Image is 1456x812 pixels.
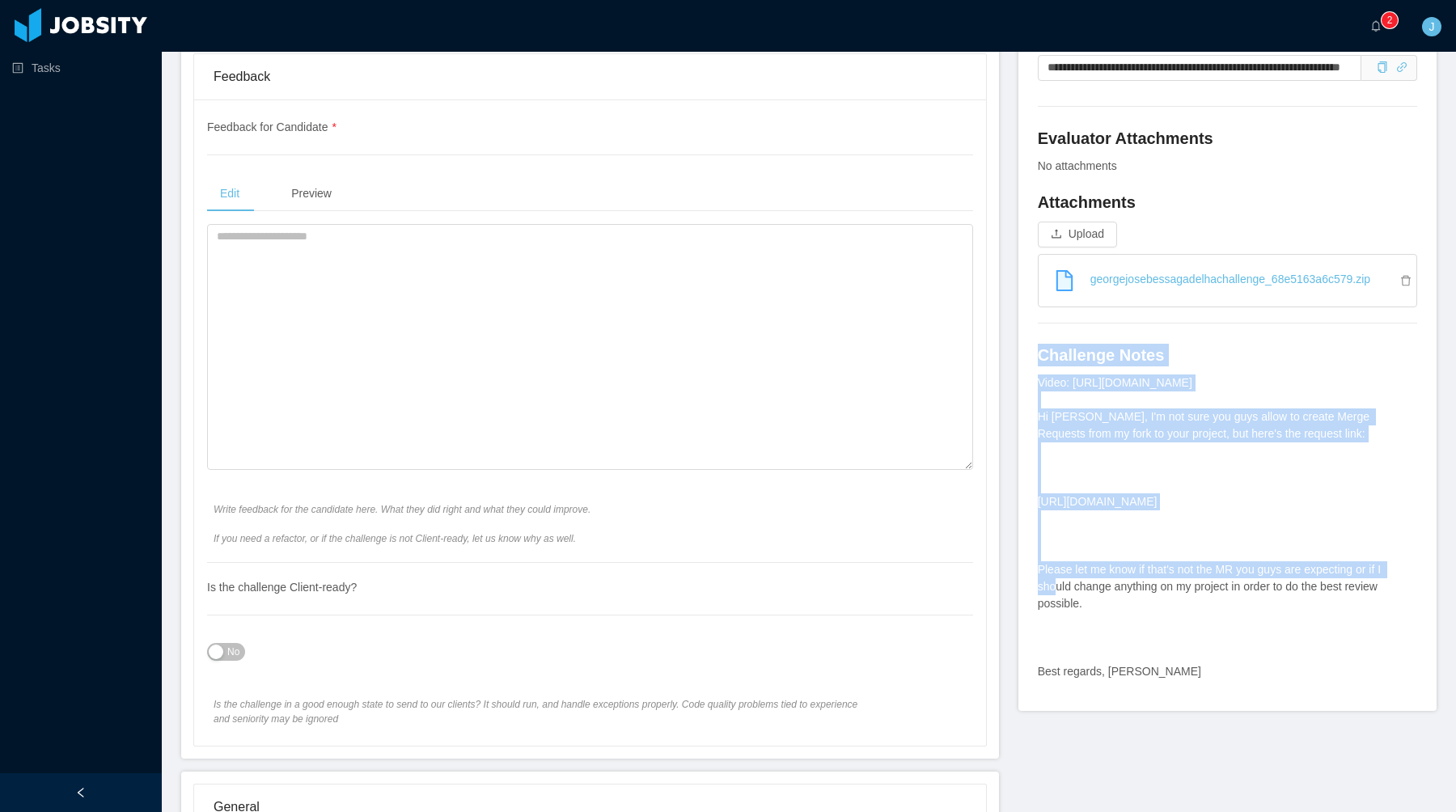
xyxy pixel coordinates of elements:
[1377,61,1388,73] i: icon: copy
[1038,222,1117,247] button: icon: uploadUpload
[278,176,345,212] div: Preview
[214,697,870,726] span: Is the challenge in a good enough state to send to our clients? It should run, and handle excepti...
[1045,261,1084,300] a: icon: file
[1377,59,1388,76] div: Copy
[1038,227,1117,240] span: icon: uploadUpload
[1400,274,1416,287] a: Remove file
[1370,20,1382,32] i: icon: bell
[207,176,252,212] div: Edit
[1396,61,1407,74] a: icon: link
[1038,158,1417,175] div: No attachments
[1038,191,1417,214] h4: Attachments
[1429,17,1435,36] span: J
[214,54,967,99] div: Feedback
[1382,12,1398,28] sup: 2
[1052,261,1416,297] a: georgejosebessagadelhachallenge_68e5163a6c579.zip
[12,52,149,84] a: icon: profileTasks
[1038,374,1417,680] div: Video: [URL][DOMAIN_NAME] Hi [PERSON_NAME], I'm not sure you guys allow to create Merge Requests ...
[207,121,336,133] span: Feedback for Candidate
[1396,61,1407,73] i: icon: link
[214,502,870,546] span: Write feedback for the candidate here. What they did right and what they could improve. If you ne...
[1038,127,1417,150] h4: Evaluator Attachments
[227,644,239,660] span: No
[1400,275,1416,286] i: icon: delete
[1387,12,1393,28] p: 2
[1054,270,1075,291] i: icon: file
[207,581,357,594] span: Is the challenge Client-ready?
[1038,344,1417,366] h4: Challenge Notes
